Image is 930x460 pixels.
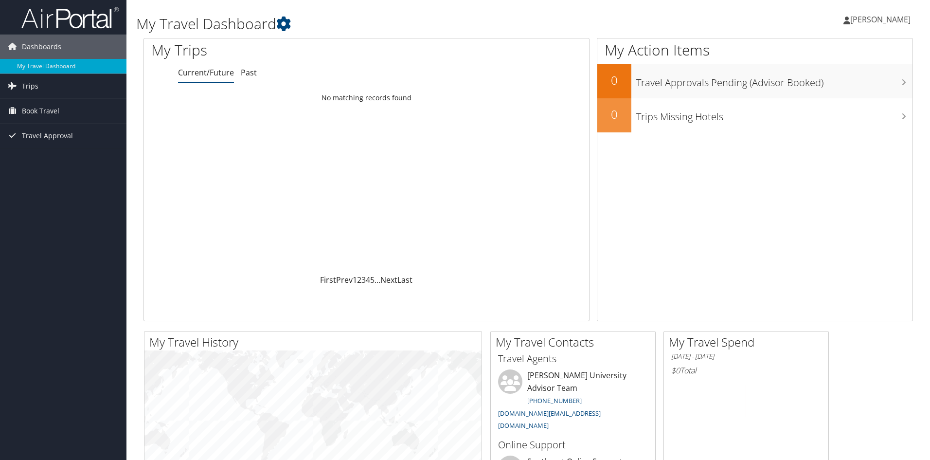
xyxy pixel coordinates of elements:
[22,124,73,148] span: Travel Approval
[498,409,601,430] a: [DOMAIN_NAME][EMAIL_ADDRESS][DOMAIN_NAME]
[597,64,912,98] a: 0Travel Approvals Pending (Advisor Booked)
[336,275,353,285] a: Prev
[380,275,397,285] a: Next
[597,72,631,89] h2: 0
[597,98,912,132] a: 0Trips Missing Hotels
[353,275,357,285] a: 1
[21,6,119,29] img: airportal-logo.png
[22,74,38,98] span: Trips
[843,5,920,34] a: [PERSON_NAME]
[144,89,589,107] td: No matching records found
[320,275,336,285] a: First
[375,275,380,285] span: …
[498,352,648,366] h3: Travel Agents
[361,275,366,285] a: 3
[136,14,659,34] h1: My Travel Dashboard
[496,334,655,350] h2: My Travel Contacts
[370,275,375,285] a: 5
[498,438,648,452] h3: Online Support
[366,275,370,285] a: 4
[22,35,61,59] span: Dashboards
[636,105,912,124] h3: Trips Missing Hotels
[493,369,653,434] li: [PERSON_NAME] University Advisor Team
[149,334,482,350] h2: My Travel History
[669,334,828,350] h2: My Travel Spend
[527,396,582,405] a: [PHONE_NUMBER]
[597,40,912,60] h1: My Action Items
[357,275,361,285] a: 2
[178,67,234,78] a: Current/Future
[671,365,821,376] h6: Total
[151,40,396,60] h1: My Trips
[597,106,631,123] h2: 0
[671,365,680,376] span: $0
[671,352,821,361] h6: [DATE] - [DATE]
[241,67,257,78] a: Past
[636,71,912,90] h3: Travel Approvals Pending (Advisor Booked)
[22,99,59,123] span: Book Travel
[397,275,412,285] a: Last
[850,14,911,25] span: [PERSON_NAME]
